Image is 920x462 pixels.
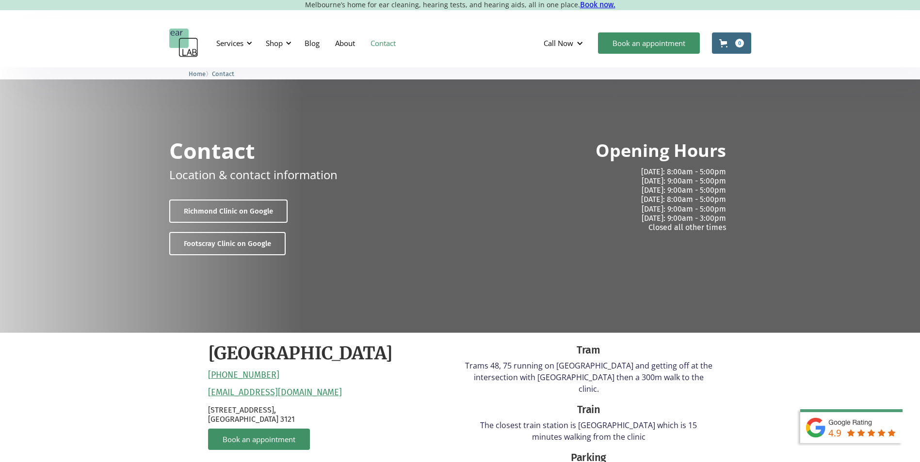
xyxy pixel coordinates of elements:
a: Footscray Clinic on Google [169,232,286,255]
span: Home [189,70,206,77]
div: Train [465,402,712,417]
div: Services [210,29,255,58]
a: Open cart [712,32,751,54]
p: Location & contact information [169,166,338,183]
a: Book an appointment [598,32,700,54]
p: [DATE]: 8:00am - 5:00pm [DATE]: 9:00am - 5:00pm [DATE]: 9:00am - 5:00pm [DATE]: 8:00am - 5:00pm [... [468,167,726,232]
a: [EMAIL_ADDRESS][DOMAIN_NAME] [208,387,342,398]
p: Trams 48, 75 running on [GEOGRAPHIC_DATA] and getting off at the intersection with [GEOGRAPHIC_DA... [465,360,712,395]
h2: [GEOGRAPHIC_DATA] [208,342,393,365]
a: About [327,29,363,57]
a: Home [189,69,206,78]
a: home [169,29,198,58]
a: Contact [363,29,404,57]
a: Contact [212,69,234,78]
li: 〉 [189,69,212,79]
a: [PHONE_NUMBER] [208,370,279,381]
h1: Contact [169,139,255,161]
p: The closest train station is [GEOGRAPHIC_DATA] which is 15 minutes walking from the clinic [465,419,712,443]
a: Book an appointment [208,429,310,450]
div: Shop [260,29,294,58]
span: Contact [212,70,234,77]
div: Services [216,38,243,48]
div: 0 [735,39,744,47]
a: Richmond Clinic on Google [169,200,288,223]
div: Call Now [544,38,573,48]
h2: Opening Hours [596,139,726,162]
div: Tram [465,342,712,358]
p: [STREET_ADDRESS], [GEOGRAPHIC_DATA] 3121 [208,405,455,424]
div: Call Now [536,29,593,58]
a: Blog [297,29,327,57]
div: Shop [266,38,283,48]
